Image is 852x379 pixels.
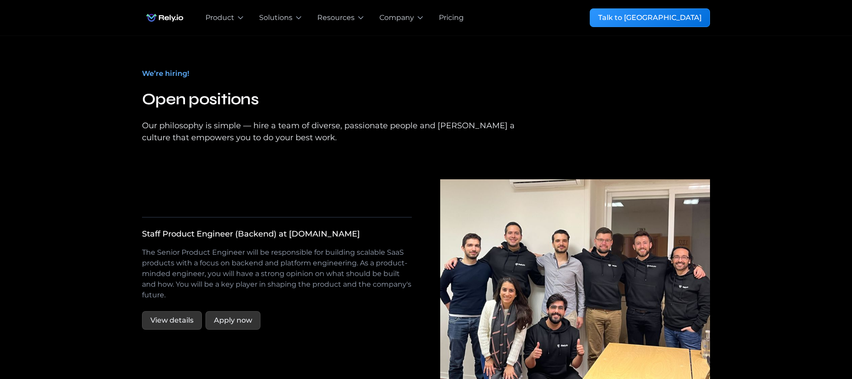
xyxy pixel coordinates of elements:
[142,9,188,27] a: home
[439,12,464,23] a: Pricing
[590,8,710,27] a: Talk to [GEOGRAPHIC_DATA]
[598,12,702,23] div: Talk to [GEOGRAPHIC_DATA]
[142,247,412,300] p: The Senior Product Engineer will be responsible for building scalable SaaS products with a focus ...
[142,120,532,144] div: Our philosophy is simple — hire a team of diverse, passionate people and [PERSON_NAME] a culture ...
[142,228,360,240] div: Staff Product Engineer (Backend) at [DOMAIN_NAME]
[259,12,292,23] div: Solutions
[205,12,234,23] div: Product
[205,311,260,330] a: Apply now
[317,12,355,23] div: Resources
[793,320,840,367] iframe: Chatbot
[142,311,202,330] a: View details
[142,9,188,27] img: Rely.io logo
[142,86,532,113] h2: Open positions
[142,68,189,79] div: We’re hiring!
[214,315,252,326] div: Apply now
[379,12,414,23] div: Company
